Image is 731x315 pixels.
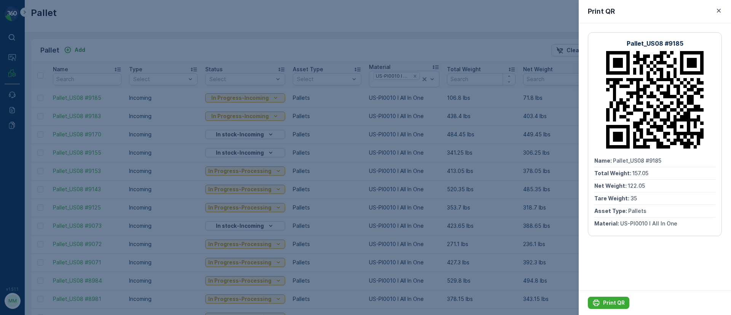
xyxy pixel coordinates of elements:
span: 122.05 [628,182,645,189]
span: Asset Type : [6,175,40,182]
span: US-PI0010 I All In One [620,220,677,227]
span: Tare Weight : [6,163,43,169]
span: Net Weight : [6,150,40,157]
span: 157.05 [632,170,648,176]
span: Total Weight : [594,170,632,176]
span: 157.05 [45,138,61,144]
span: Total Weight : [6,138,45,144]
span: 35 [630,195,637,201]
span: Pallet_US08 #9185 [613,157,661,164]
span: Tare Weight : [594,195,630,201]
span: Material : [6,188,32,194]
p: Print QR [588,6,615,17]
span: Material : [594,220,620,227]
span: Name : [6,125,25,131]
span: Pallets [628,208,646,214]
span: Pallet_US08 #9185 [25,125,73,131]
span: 122.05 [40,150,57,157]
span: Pallets [40,175,59,182]
span: US-PI0010 I All In One [32,188,89,194]
button: Print QR [588,297,629,309]
span: Asset Type : [594,208,628,214]
span: 35 [43,163,49,169]
p: Pallet_US08 #9185 [337,6,393,16]
span: Name : [594,157,613,164]
p: Pallet_US08 #9185 [627,39,683,48]
p: Print QR [603,299,625,307]
span: Net Weight : [594,182,628,189]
